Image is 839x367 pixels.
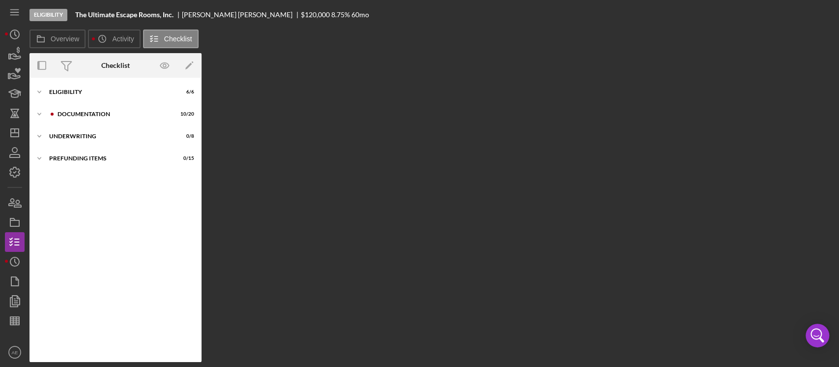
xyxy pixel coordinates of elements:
div: 10 / 20 [176,111,194,117]
button: AE [5,342,25,362]
label: Activity [112,35,134,43]
label: Checklist [164,35,192,43]
div: Documentation [58,111,170,117]
b: The Ultimate Escape Rooms, Inc. [75,11,174,19]
div: 6 / 6 [176,89,194,95]
div: [PERSON_NAME] [PERSON_NAME] [182,11,301,19]
button: Checklist [143,30,199,48]
span: $120,000 [301,10,330,19]
label: Overview [51,35,79,43]
button: Activity [88,30,140,48]
div: 60 mo [351,11,369,19]
div: Eligibility [49,89,170,95]
div: Underwriting [49,133,170,139]
div: 8.75 % [331,11,350,19]
div: Eligibility [29,9,67,21]
div: 0 / 8 [176,133,194,139]
div: Prefunding Items [49,155,170,161]
div: Open Intercom Messenger [806,324,829,347]
div: Checklist [101,61,130,69]
button: Overview [29,30,86,48]
text: AE [12,350,18,355]
div: 0 / 15 [176,155,194,161]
